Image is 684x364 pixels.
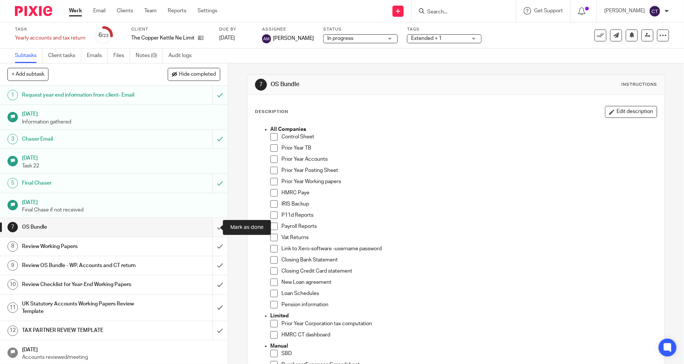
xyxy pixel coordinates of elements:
[179,72,216,78] span: Hide completed
[281,279,657,286] p: New Loan agreement
[411,36,442,41] span: Extended + 1
[117,7,133,15] a: Clients
[93,7,105,15] a: Email
[22,279,144,290] h1: Review Checklist for Year-End Working Papers
[198,7,217,15] a: Settings
[7,134,18,144] div: 3
[22,260,144,271] h1: Review OS Bundle - WP, Accounts and CT return
[7,241,18,252] div: 8
[22,197,220,206] h1: [DATE]
[22,344,220,354] h1: [DATE]
[7,90,18,100] div: 1
[136,48,163,63] a: Notes (0)
[22,162,220,170] p: Task 22
[168,7,186,15] a: Reports
[604,7,645,15] p: [PERSON_NAME]
[22,325,144,336] h1: TAX PARTNER REVIEW TEMPLATE
[281,211,657,219] p: P11d Reports
[22,354,220,361] p: Accounts reviewed/meeting
[131,34,194,42] p: The Copper Kettle Ne Limited
[87,48,108,63] a: Emails
[262,34,271,43] img: svg%3E
[219,35,235,41] span: [DATE]
[255,79,267,91] div: 7
[7,68,48,81] button: + Add subtask
[22,118,220,126] p: Information gathered
[22,298,144,317] h1: UK Statutory Accounts Working Papers Review Template
[7,279,18,290] div: 10
[270,127,306,132] strong: All Companies
[15,48,42,63] a: Subtasks
[113,48,130,63] a: Files
[327,36,353,41] span: In progress
[281,189,657,197] p: HMRC Paye
[281,178,657,185] p: Prior Year Working papers
[22,241,144,252] h1: Review Working Papers
[649,5,661,17] img: svg%3E
[271,81,472,88] h1: OS Bundle
[270,313,289,318] strong: Limited
[281,200,657,208] p: IRIS Backup
[7,178,18,188] div: 5
[22,109,220,118] h1: [DATE]
[144,7,157,15] a: Team
[281,301,657,308] p: Pension information
[7,326,18,336] div: 12
[15,6,52,16] img: Pixie
[7,260,18,271] div: 9
[281,234,657,241] p: Vat Returns
[323,26,398,32] label: Status
[22,90,144,101] h1: Request year end information from client- Email
[407,26,482,32] label: Tags
[219,26,253,32] label: Due by
[99,31,109,40] div: 6
[131,26,210,32] label: Client
[270,343,288,349] strong: Manual
[281,350,657,357] p: SBD
[22,222,144,233] h1: OS Bundle
[15,34,85,42] div: Yearly accounts and tax return
[281,320,657,327] p: Prior Year Corporation tax computation
[22,206,220,214] p: Final Chase if not received
[7,222,18,232] div: 7
[621,82,657,88] div: Instructions
[168,68,220,81] button: Hide completed
[534,8,563,13] span: Get Support
[281,223,657,230] p: Payroll Reports
[605,106,657,118] button: Edit description
[281,267,657,275] p: Closing Credit Card statement
[281,256,657,264] p: Closing Bank Statement
[262,26,314,32] label: Assignee
[22,134,144,145] h1: Chaser Email
[281,144,657,152] p: Prior Year TB
[281,167,657,174] p: Prior Year Posting Sheet
[168,48,197,63] a: Audit logs
[281,133,657,141] p: Control Sheet
[69,7,82,15] a: Work
[273,35,314,42] span: [PERSON_NAME]
[22,153,220,162] h1: [DATE]
[281,331,657,339] p: HMRC CT dashboard
[48,48,81,63] a: Client tasks
[281,245,657,252] p: Link to Xero-software -username password
[426,9,494,16] input: Search
[281,156,657,163] p: Prior Year Accounts
[7,302,18,313] div: 11
[255,109,288,115] p: Description
[281,290,657,297] p: Loan Schedules
[22,178,144,189] h1: Final Chaser
[15,26,85,32] label: Task
[102,34,109,38] small: /23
